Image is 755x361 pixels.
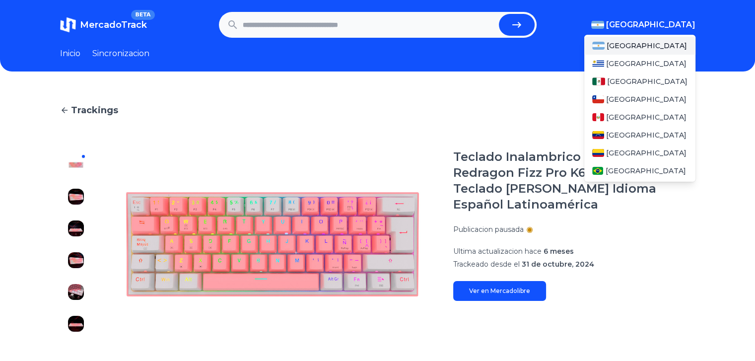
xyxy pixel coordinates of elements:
[584,126,695,144] a: Venezuela[GEOGRAPHIC_DATA]
[68,220,84,236] img: Teclado Inalambrico Mecanico 60% Redragon Fizz Pro K616 Color del Teclado Rosa y Blanco Idioma Es...
[592,95,604,103] img: Chile
[584,144,695,162] a: Colombia[GEOGRAPHIC_DATA]
[592,131,604,139] img: Venezuela
[607,41,687,51] span: [GEOGRAPHIC_DATA]
[60,103,695,117] a: Trackings
[71,103,118,117] span: Trackings
[591,21,604,29] img: Argentina
[112,149,433,340] img: Teclado Inalambrico Mecanico 60% Redragon Fizz Pro K616 Color del Teclado Rosa y Blanco Idioma Es...
[584,108,695,126] a: Peru[GEOGRAPHIC_DATA]
[592,42,605,50] img: Argentina
[592,77,605,85] img: Mexico
[606,19,695,31] span: [GEOGRAPHIC_DATA]
[606,59,686,69] span: [GEOGRAPHIC_DATA]
[60,17,76,33] img: MercadoTrack
[607,76,687,86] span: [GEOGRAPHIC_DATA]
[606,148,686,158] span: [GEOGRAPHIC_DATA]
[60,17,147,33] a: MercadoTrackBETA
[592,149,604,157] img: Colombia
[453,247,542,256] span: Ultima actualizacion hace
[453,260,520,269] span: Trackeado desde el
[606,130,686,140] span: [GEOGRAPHIC_DATA]
[584,72,695,90] a: Mexico[GEOGRAPHIC_DATA]
[453,149,695,213] h1: Teclado Inalambrico Mecanico 60% Redragon Fizz Pro K616 Color del Teclado [PERSON_NAME] Idioma Es...
[592,167,604,175] img: Brasil
[544,247,574,256] span: 6 meses
[584,162,695,180] a: Brasil[GEOGRAPHIC_DATA]
[453,224,524,234] p: Publicacion pausada
[68,189,84,205] img: Teclado Inalambrico Mecanico 60% Redragon Fizz Pro K616 Color del Teclado Rosa y Blanco Idioma Es...
[68,157,84,173] img: Teclado Inalambrico Mecanico 60% Redragon Fizz Pro K616 Color del Teclado Rosa y Blanco Idioma Es...
[68,252,84,268] img: Teclado Inalambrico Mecanico 60% Redragon Fizz Pro K616 Color del Teclado Rosa y Blanco Idioma Es...
[522,260,594,269] span: 31 de octubre, 2024
[60,48,80,60] a: Inicio
[584,90,695,108] a: Chile[GEOGRAPHIC_DATA]
[131,10,154,20] span: BETA
[606,94,686,104] span: [GEOGRAPHIC_DATA]
[592,113,604,121] img: Peru
[584,37,695,55] a: Argentina[GEOGRAPHIC_DATA]
[92,48,149,60] a: Sincronizacion
[606,112,686,122] span: [GEOGRAPHIC_DATA]
[80,19,147,30] span: MercadoTrack
[68,284,84,300] img: Teclado Inalambrico Mecanico 60% Redragon Fizz Pro K616 Color del Teclado Rosa y Blanco Idioma Es...
[605,166,686,176] span: [GEOGRAPHIC_DATA]
[584,55,695,72] a: Uruguay[GEOGRAPHIC_DATA]
[591,19,695,31] button: [GEOGRAPHIC_DATA]
[592,60,604,68] img: Uruguay
[453,281,546,301] a: Ver en Mercadolibre
[68,316,84,332] img: Teclado Inalambrico Mecanico 60% Redragon Fizz Pro K616 Color del Teclado Rosa y Blanco Idioma Es...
